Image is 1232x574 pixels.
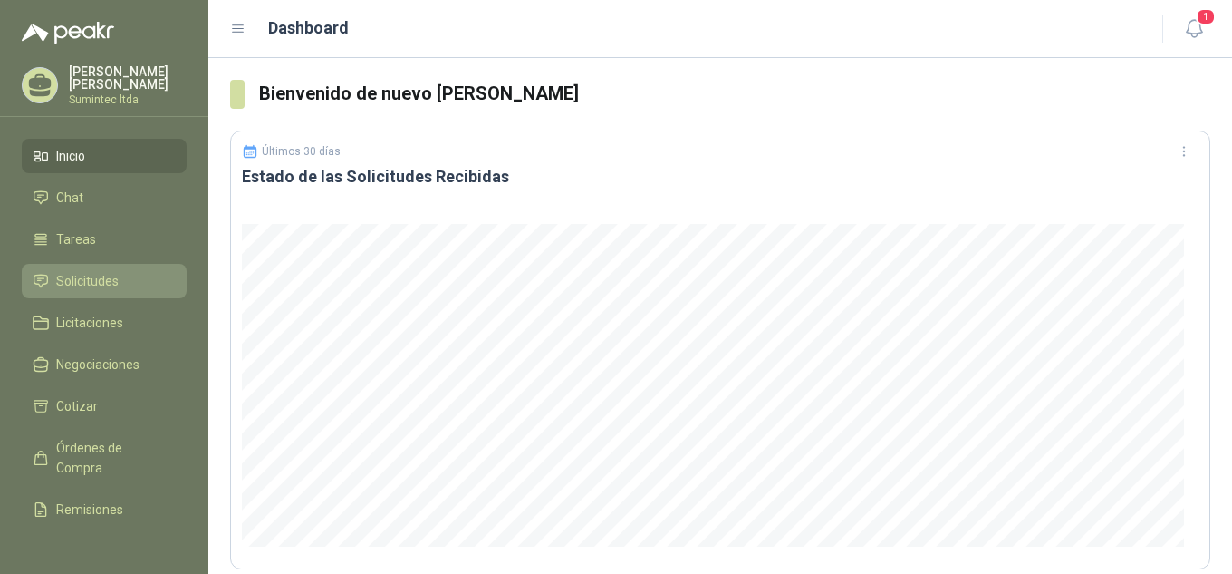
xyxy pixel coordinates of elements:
[56,396,98,416] span: Cotizar
[22,492,187,527] a: Remisiones
[22,139,187,173] a: Inicio
[22,22,114,44] img: Logo peakr
[56,229,96,249] span: Tareas
[56,146,85,166] span: Inicio
[262,145,341,158] p: Últimos 30 días
[56,500,123,520] span: Remisiones
[22,180,187,215] a: Chat
[56,355,140,375] span: Negociaciones
[268,15,349,41] h1: Dashboard
[22,389,187,423] a: Cotizar
[22,347,187,382] a: Negociaciones
[69,65,187,91] p: [PERSON_NAME] [PERSON_NAME]
[22,306,187,340] a: Licitaciones
[56,271,119,291] span: Solicitudes
[1178,13,1210,45] button: 1
[69,94,187,105] p: Sumintec ltda
[259,80,1210,108] h3: Bienvenido de nuevo [PERSON_NAME]
[22,222,187,257] a: Tareas
[56,313,123,333] span: Licitaciones
[242,166,1198,188] h3: Estado de las Solicitudes Recibidas
[56,188,83,208] span: Chat
[22,431,187,485] a: Órdenes de Compra
[1196,8,1216,25] span: 1
[56,438,169,478] span: Órdenes de Compra
[22,264,187,298] a: Solicitudes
